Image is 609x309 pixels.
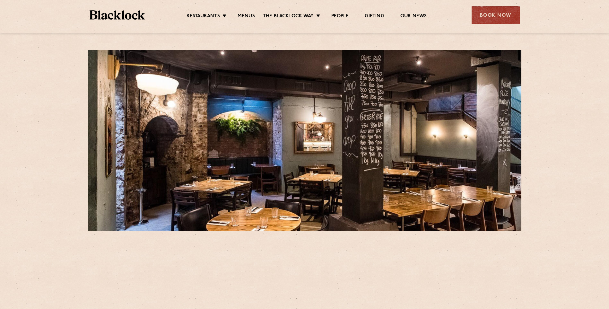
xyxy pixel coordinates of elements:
[187,13,220,20] a: Restaurants
[90,10,145,20] img: BL_Textured_Logo-footer-cropped.svg
[263,13,314,20] a: The Blacklock Way
[331,13,349,20] a: People
[238,13,255,20] a: Menus
[472,6,520,24] div: Book Now
[400,13,427,20] a: Our News
[365,13,384,20] a: Gifting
